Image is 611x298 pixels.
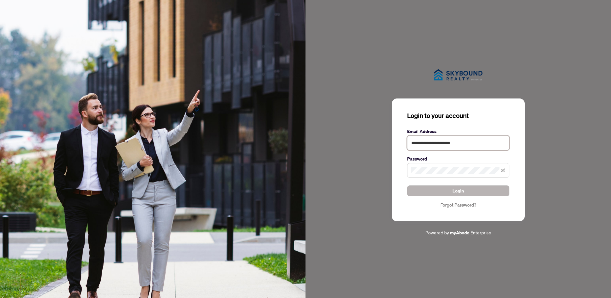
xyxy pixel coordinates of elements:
[407,185,509,196] button: Login
[501,168,505,173] span: eye-invisible
[452,186,464,196] span: Login
[407,155,509,162] label: Password
[425,230,449,235] span: Powered by
[426,62,490,88] img: ma-logo
[407,111,509,120] h3: Login to your account
[450,229,469,236] a: myAbode
[470,230,491,235] span: Enterprise
[407,201,509,208] a: Forgot Password?
[407,128,509,135] label: Email Address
